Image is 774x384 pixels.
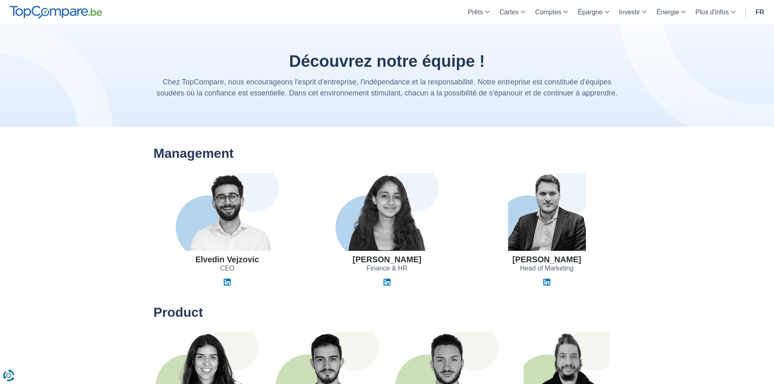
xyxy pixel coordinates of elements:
[154,77,621,99] p: Chez TopCompare, nous encourageons l'esprit d'entreprise, l'indépendance et la responsabilité. No...
[175,173,279,251] img: Elvedin Vejzovic
[154,305,621,320] h2: Product
[520,264,574,273] span: Head of Marketing
[195,255,259,264] h3: Elvedin Vejzovic
[154,52,621,70] h1: Découvrez notre équipe !
[353,255,422,264] h3: [PERSON_NAME]
[513,255,581,264] h3: [PERSON_NAME]
[384,279,390,286] img: Linkedin Jihane El Khyari
[154,146,621,161] h2: Management
[10,6,102,19] img: TopCompare
[224,279,231,286] img: Linkedin Elvedin Vejzovic
[220,264,234,273] span: CEO
[508,173,586,251] img: Guillaume Georges
[367,264,408,273] span: Finance & HR
[335,173,439,251] img: Jihane El Khyari
[543,279,550,286] img: Linkedin Guillaume Georges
